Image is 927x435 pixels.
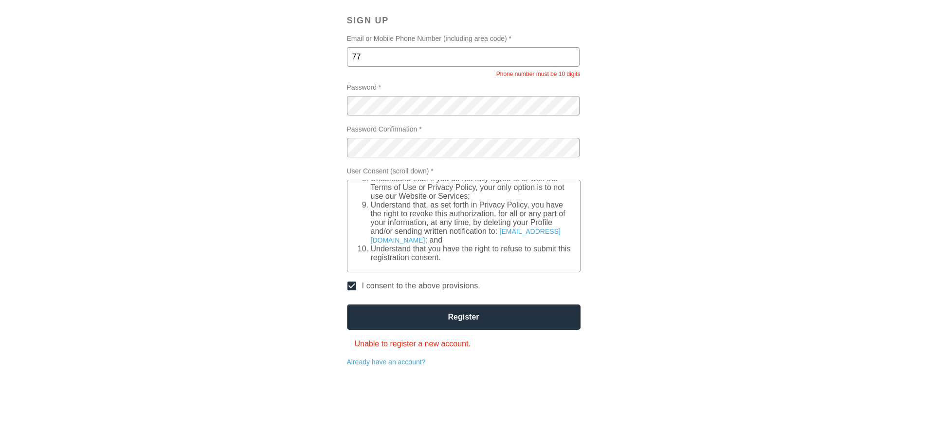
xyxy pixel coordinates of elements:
a: [EMAIL_ADDRESS][DOMAIN_NAME] [371,227,561,244]
label: Password Confirmation * [347,125,581,157]
input: Password * [347,96,580,115]
a: Already have an account? [347,358,426,366]
input: Password Confirmation * [347,138,580,157]
h3: Sign Up [347,16,581,26]
span: Understand that, if you do not fully agree to or with the Terms of Use or Privacy Policy, your on... [371,174,564,200]
p: I consent to the above provisions. [362,280,480,292]
label: Password * [347,83,581,115]
span: ; and [425,236,443,244]
span: Phone number must be 10 digits [347,71,581,77]
span: Understand that, as set forth in Privacy Policy, you have the right to revoke this authorization,... [371,201,565,235]
label: Email or Mobile Phone Number (including area code) * [347,35,581,83]
span: Understand that you have the right to refuse to submit this registration consent. [371,245,571,262]
span: User Consent (scroll down) * [347,167,581,175]
span: Unable to register a new account. [355,340,471,348]
input: Register [347,304,581,330]
input: Email or Mobile Phone Number (including area code) *Phone number must be 10 digits [347,47,580,67]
